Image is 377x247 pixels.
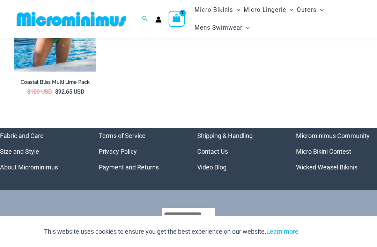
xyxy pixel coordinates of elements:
span: Mens Swimwear [194,19,243,37]
a: Micro LingerieMenu ToggleMenu Toggle [242,1,295,19]
nav: Menu [99,128,180,175]
a: Wicked Weasel Bikinis [296,164,357,171]
bdi: 92.65 USD [55,88,84,95]
a: Micro Bikini Contest [296,148,351,155]
a: Search icon link [142,15,148,23]
aside: Footer Widget 2 [99,128,180,175]
p: This website uses cookies to ensure you get the best experience on our website. [44,226,298,237]
nav: Menu [197,128,279,175]
a: Terms of Service [99,132,146,139]
span: Menu Toggle [243,19,250,37]
a: Payment and Returns [99,164,159,171]
a: Video Blog [197,164,227,171]
span: Menu Toggle [317,1,324,19]
a: Mens SwimwearMenu ToggleMenu Toggle [193,19,251,37]
span: Micro Lingerie [244,1,286,19]
button: Accept [304,223,333,240]
a: Account icon link [155,16,162,23]
a: Learn more [266,228,298,235]
span: $ [55,88,58,95]
img: MM SHOP LOGO FLAT [14,11,129,27]
span: Micro Bikinis [194,1,233,19]
a: Contact Us [197,148,228,155]
a: OutersMenu ToggleMenu Toggle [295,1,325,19]
a: Micro BikinisMenu ToggleMenu Toggle [193,1,242,19]
span: Menu Toggle [233,1,240,19]
span: $ [27,88,30,95]
a: View Shopping Cart, 1 items [169,11,185,27]
h2: Coastal Bliss Multi Lime Pack [14,79,96,86]
a: Microminimus Community [296,132,370,139]
span: Menu Toggle [286,1,293,19]
aside: Footer Widget 3 [197,128,279,175]
bdi: 109 USD [27,88,52,95]
a: Shipping & Handling [197,132,253,139]
a: Coastal Bliss Multi Lime Pack [14,79,96,88]
span: Outers [297,1,317,19]
a: Privacy Policy [99,148,137,155]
